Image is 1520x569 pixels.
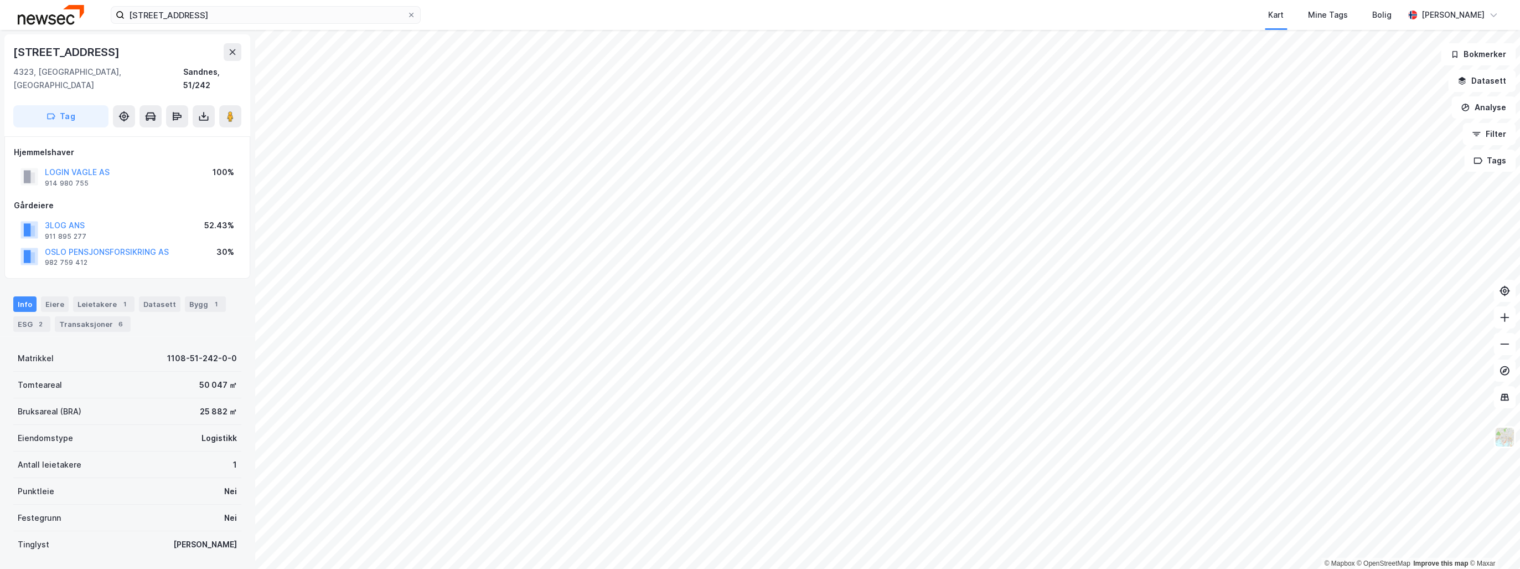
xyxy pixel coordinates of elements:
button: Bokmerker [1441,43,1516,65]
div: 6 [115,319,126,330]
div: Festegrunn [18,511,61,525]
button: Tag [13,105,108,127]
div: Transaksjoner [55,316,131,332]
div: 4323, [GEOGRAPHIC_DATA], [GEOGRAPHIC_DATA] [13,65,183,92]
button: Analyse [1451,96,1516,119]
div: Bygg [185,296,226,312]
img: newsec-logo.f6e21ccffca1b3a03d2d.png [18,5,84,24]
div: 1 [210,299,221,310]
a: OpenStreetMap [1357,560,1410,567]
div: Gårdeiere [14,199,241,212]
div: ESG [13,316,50,332]
div: 1 [119,299,130,310]
div: Bruksareal (BRA) [18,405,81,418]
div: 25 882 ㎡ [200,405,237,418]
img: Z [1494,427,1515,448]
div: [STREET_ADDRESS] [13,43,122,61]
div: Logistikk [201,432,237,445]
div: Sandnes, 51/242 [183,65,241,92]
div: 50 047 ㎡ [199,378,237,392]
button: Tags [1464,150,1516,172]
div: 1108-51-242-0-0 [167,352,237,365]
div: 911 895 277 [45,232,86,241]
div: Datasett [139,296,180,312]
div: 100% [213,166,234,179]
div: Nei [224,511,237,525]
div: 1 [233,458,237,471]
div: [PERSON_NAME] [173,538,237,551]
div: Info [13,296,37,312]
a: Mapbox [1324,560,1354,567]
div: Kontrollprogram for chat [1465,516,1520,569]
div: Antall leietakere [18,458,81,471]
div: Eiendomstype [18,432,73,445]
div: 52.43% [204,219,234,232]
div: Hjemmelshaver [14,146,241,159]
div: Tinglyst [18,538,49,551]
div: Punktleie [18,485,54,498]
a: Improve this map [1413,560,1468,567]
div: Tomteareal [18,378,62,392]
div: 30% [216,245,234,259]
div: 914 980 755 [45,179,89,188]
input: Søk på adresse, matrikkel, gårdeiere, leietakere eller personer [125,7,407,23]
button: Datasett [1448,70,1516,92]
div: Nei [224,485,237,498]
div: Kart [1268,8,1284,22]
iframe: Chat Widget [1465,516,1520,569]
div: Mine Tags [1308,8,1348,22]
div: 982 759 412 [45,258,87,267]
div: 2 [35,319,46,330]
button: Filter [1462,123,1516,145]
div: [PERSON_NAME] [1421,8,1485,22]
div: Bolig [1372,8,1392,22]
div: Matrikkel [18,352,54,365]
div: Leietakere [73,296,135,312]
div: Eiere [41,296,69,312]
